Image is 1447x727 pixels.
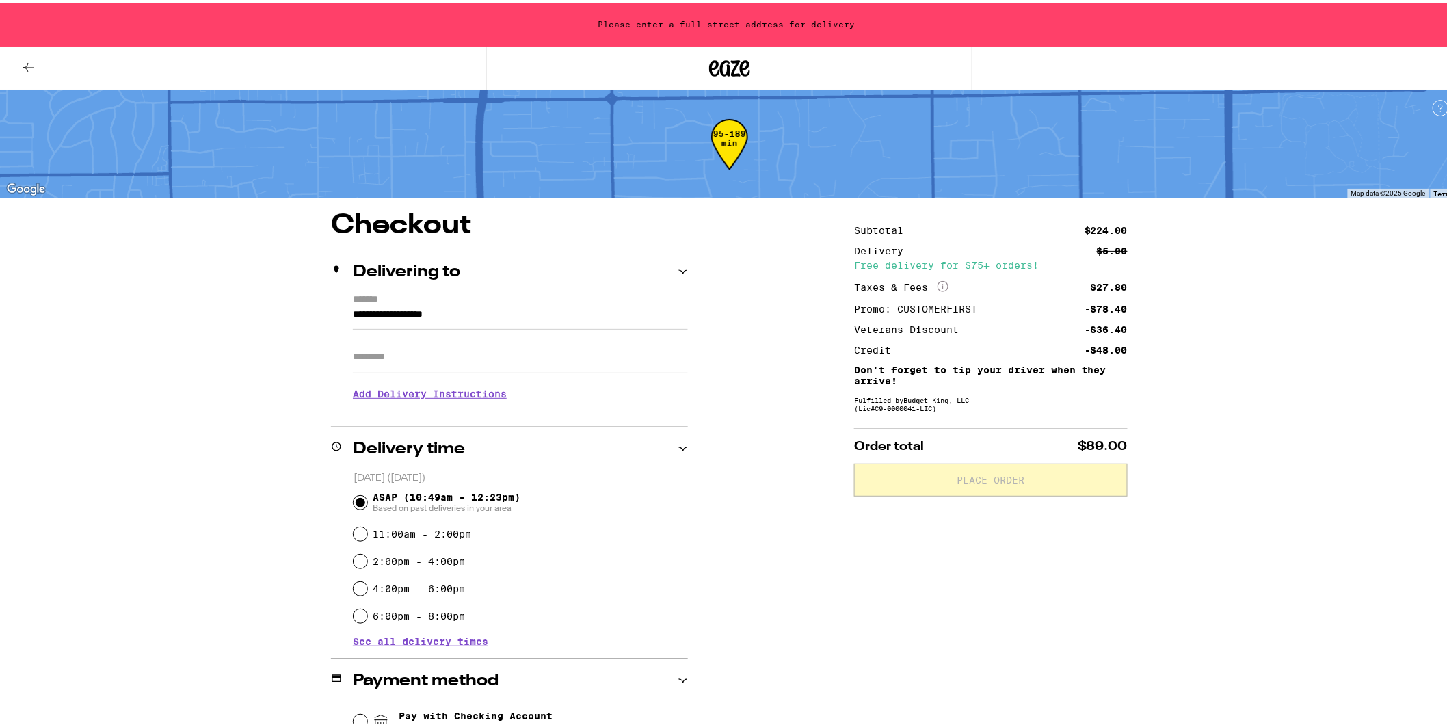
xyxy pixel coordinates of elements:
[373,581,465,592] label: 4:00pm - 6:00pm
[854,278,948,291] div: Taxes & Fees
[354,469,688,482] p: [DATE] ([DATE])
[353,634,488,644] button: See all delivery times
[373,489,520,511] span: ASAP (10:49am - 12:23pm)
[353,670,499,687] h2: Payment method
[353,261,460,278] h2: Delivering to
[373,526,471,537] label: 11:00am - 2:00pm
[957,473,1025,482] span: Place Order
[1085,223,1128,233] div: $224.00
[854,393,1128,410] div: Fulfilled by Budget King, LLC (Lic# C9-0000041-LIC )
[1085,302,1128,311] div: -$78.40
[1091,280,1128,289] div: $27.80
[1351,187,1426,194] span: Map data ©2025 Google
[353,438,465,455] h2: Delivery time
[1097,243,1128,253] div: $5.00
[711,127,748,178] div: 95-189 min
[854,461,1128,494] button: Place Order
[353,375,688,407] h3: Add Delivery Instructions
[854,243,913,253] div: Delivery
[373,500,520,511] span: Based on past deliveries in your area
[854,302,987,311] div: Promo: CUSTOMERFIRST
[3,178,49,196] a: Open this area in Google Maps (opens a new window)
[373,553,465,564] label: 2:00pm - 4:00pm
[854,322,968,332] div: Veterans Discount
[1085,322,1128,332] div: -$36.40
[331,209,688,237] h1: Checkout
[1078,438,1128,450] span: $89.00
[854,438,924,450] span: Order total
[854,362,1128,384] p: Don't forget to tip your driver when they arrive!
[353,407,688,418] p: We'll contact you at when we arrive
[1085,343,1128,352] div: -$48.00
[854,223,913,233] div: Subtotal
[854,258,1128,267] div: Free delivery for $75+ orders!
[854,343,901,352] div: Credit
[3,178,49,196] img: Google
[373,608,465,619] label: 6:00pm - 8:00pm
